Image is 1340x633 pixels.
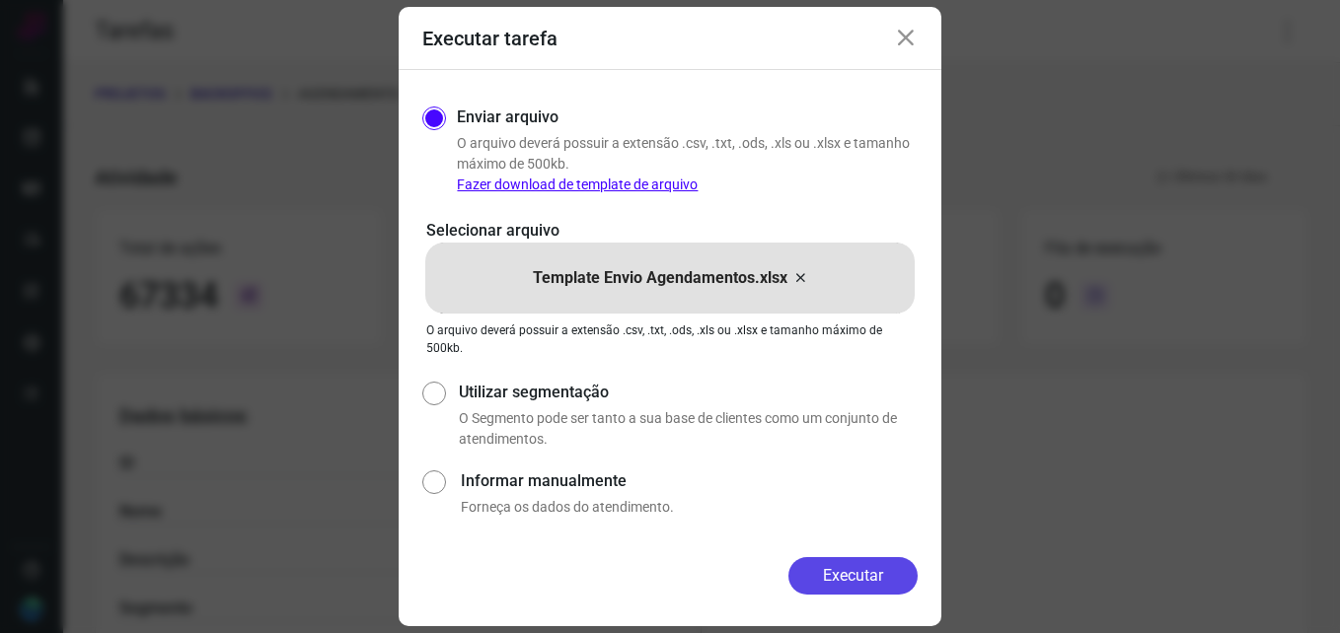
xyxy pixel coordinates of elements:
p: Forneça os dados do atendimento. [461,497,918,518]
h3: Executar tarefa [422,27,558,50]
p: Selecionar arquivo [426,219,914,243]
p: O arquivo deverá possuir a extensão .csv, .txt, .ods, .xls ou .xlsx e tamanho máximo de 500kb. [457,133,918,195]
label: Enviar arquivo [457,105,558,129]
label: Informar manualmente [461,469,918,493]
button: Executar [788,557,918,595]
label: Utilizar segmentação [459,381,918,404]
p: O Segmento pode ser tanto a sua base de clientes como um conjunto de atendimentos. [459,408,918,450]
a: Fazer download de template de arquivo [457,176,698,192]
p: O arquivo deverá possuir a extensão .csv, .txt, .ods, .xls ou .xlsx e tamanho máximo de 500kb. [426,321,914,357]
p: Template Envio Agendamentos.xlsx [533,266,787,290]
